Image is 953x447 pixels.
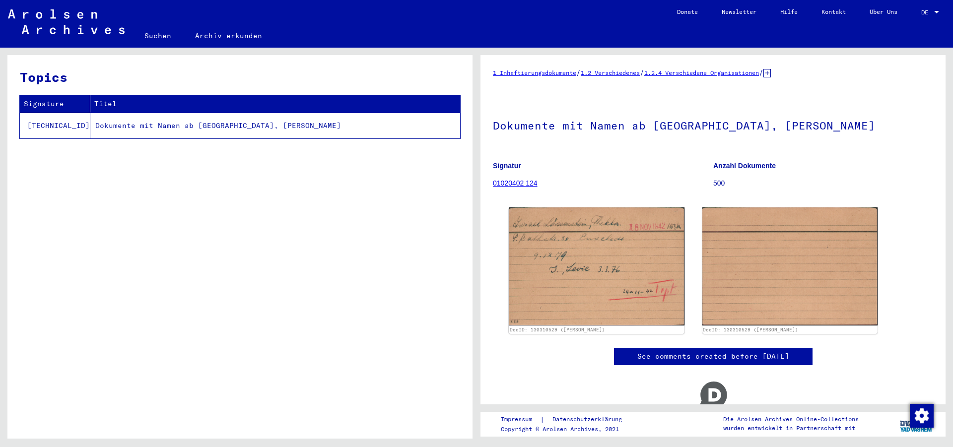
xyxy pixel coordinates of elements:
[501,414,540,425] a: Impressum
[759,68,763,77] span: /
[921,9,932,16] span: DE
[501,414,634,425] div: |
[493,162,521,170] b: Signatur
[703,327,798,332] a: DocID: 130310529 ([PERSON_NAME])
[20,95,90,113] th: Signature
[20,67,460,87] h3: Topics
[90,95,460,113] th: Titel
[723,415,859,424] p: Die Arolsen Archives Online-Collections
[702,207,878,325] img: 002.jpg
[581,69,640,76] a: 1.2 Verschiedenes
[910,404,934,428] img: Zustimmung ändern
[545,414,634,425] a: Datenschutzerklärung
[637,351,789,362] a: See comments created before [DATE]
[510,327,605,332] a: DocID: 130310529 ([PERSON_NAME])
[8,9,125,34] img: Arolsen_neg.svg
[501,425,634,434] p: Copyright © Arolsen Archives, 2021
[576,68,581,77] span: /
[713,162,776,170] b: Anzahl Dokumente
[723,424,859,433] p: wurden entwickelt in Partnerschaft mit
[509,207,684,325] img: 001.jpg
[133,24,183,48] a: Suchen
[493,179,538,187] a: 01020402 124
[183,24,274,48] a: Archiv erkunden
[90,113,460,138] td: Dokumente mit Namen ab [GEOGRAPHIC_DATA], [PERSON_NAME]
[493,103,933,146] h1: Dokumente mit Namen ab [GEOGRAPHIC_DATA], [PERSON_NAME]
[898,411,935,436] img: yv_logo.png
[644,69,759,76] a: 1.2.4 Verschiedene Organisationen
[640,68,644,77] span: /
[713,178,933,189] p: 500
[493,69,576,76] a: 1 Inhaftierungsdokumente
[20,113,90,138] td: [TECHNICAL_ID]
